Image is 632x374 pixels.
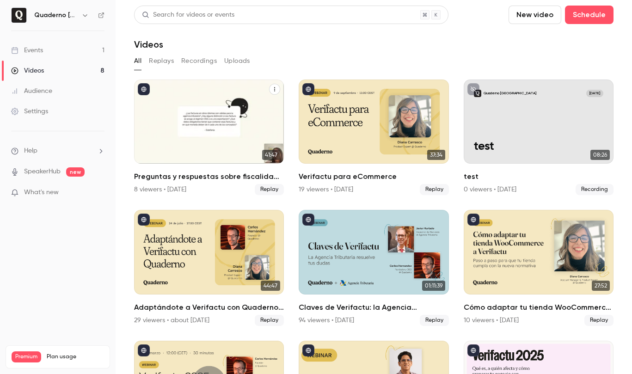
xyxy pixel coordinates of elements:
li: Verifactu para eCommerce [299,80,448,195]
section: Videos [134,6,614,368]
a: 41:47Preguntas y respuestas sobre fiscalidad en [GEOGRAPHIC_DATA]: impuestos, facturas y más8 vie... [134,80,284,195]
p: Quaderno [GEOGRAPHIC_DATA] [484,91,536,96]
span: 41:47 [262,150,280,160]
div: 94 viewers • [DATE] [299,316,354,325]
span: new [66,167,85,177]
button: published [302,344,314,356]
a: SpeakerHub [24,167,61,177]
h2: Cómo adaptar tu tienda WooCommerce a Verifactu [464,302,614,313]
div: Videos [11,66,44,75]
span: Help [24,146,37,156]
h2: Preguntas y respuestas sobre fiscalidad en [GEOGRAPHIC_DATA]: impuestos, facturas y más [134,171,284,182]
div: Audience [11,86,52,96]
button: published [138,344,150,356]
span: Recording [576,184,614,195]
div: 19 viewers • [DATE] [299,185,353,194]
a: 37:34Verifactu para eCommerce19 viewers • [DATE]Replay [299,80,448,195]
h1: Videos [134,39,163,50]
a: testQuaderno [GEOGRAPHIC_DATA][DATE]test08:26test0 viewers • [DATE]Recording [464,80,614,195]
div: Search for videos or events [142,10,234,20]
span: What's new [24,188,59,197]
span: 27:52 [592,281,610,291]
li: Adaptándote a Verifactu con Quaderno - Office Hours [134,210,284,325]
h2: Adaptándote a Verifactu con Quaderno - Office Hours [134,302,284,313]
iframe: Noticeable Trigger [93,189,104,197]
div: 10 viewers • [DATE] [464,316,519,325]
h6: Quaderno [GEOGRAPHIC_DATA] [34,11,78,20]
button: All [134,54,141,68]
img: Quaderno España [12,8,26,23]
span: 08:26 [590,150,610,160]
span: 44:47 [261,281,280,291]
span: 01:11:39 [422,281,445,291]
button: unpublished [467,83,479,95]
span: [DATE] [586,90,603,97]
span: 37:34 [427,150,445,160]
button: Recordings [181,54,217,68]
button: Uploads [224,54,250,68]
a: 44:47Adaptándote a Verifactu con Quaderno - Office Hours29 viewers • about [DATE]Replay [134,210,284,325]
div: Settings [11,107,48,116]
button: published [302,214,314,226]
h2: Verifactu para eCommerce [299,171,448,182]
div: 29 viewers • about [DATE] [134,316,209,325]
button: New video [509,6,561,24]
button: published [467,214,479,226]
span: Replay [420,184,449,195]
div: 0 viewers • [DATE] [464,185,516,194]
a: 27:52Cómo adaptar tu tienda WooCommerce a Verifactu10 viewers • [DATE]Replay [464,210,614,325]
span: Plan usage [47,353,104,361]
span: Premium [12,351,41,362]
h2: Claves de Verifactu: la Agencia Tributaria resuelve tus dudas [299,302,448,313]
li: Preguntas y respuestas sobre fiscalidad en España: impuestos, facturas y más [134,80,284,195]
div: 8 viewers • [DATE] [134,185,186,194]
a: 01:11:39Claves de Verifactu: la Agencia Tributaria resuelve tus dudas94 viewers • [DATE]Replay [299,210,448,325]
div: Events [11,46,43,55]
button: published [138,214,150,226]
button: Replays [149,54,174,68]
button: published [138,83,150,95]
p: test [474,140,604,153]
h2: test [464,171,614,182]
span: Replay [255,315,284,326]
li: Cómo adaptar tu tienda WooCommerce a Verifactu [464,210,614,325]
li: Claves de Verifactu: la Agencia Tributaria resuelve tus dudas [299,210,448,325]
button: published [302,83,314,95]
li: test [464,80,614,195]
span: Replay [255,184,284,195]
button: Schedule [565,6,614,24]
span: Replay [584,315,614,326]
button: published [467,344,479,356]
span: Replay [420,315,449,326]
li: help-dropdown-opener [11,146,104,156]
